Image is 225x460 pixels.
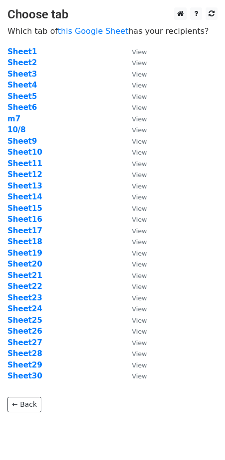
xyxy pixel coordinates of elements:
[132,294,147,302] small: View
[122,58,147,67] a: View
[132,149,147,156] small: View
[132,339,147,347] small: View
[7,26,218,36] p: Which tab of has your recipients?
[7,192,42,201] strong: Sheet14
[7,327,42,336] strong: Sheet26
[7,92,37,101] a: Sheet5
[7,226,42,235] strong: Sheet17
[122,237,147,246] a: View
[7,103,37,112] strong: Sheet6
[7,361,42,369] a: Sheet29
[132,216,147,223] small: View
[132,115,147,123] small: View
[7,137,37,146] strong: Sheet9
[7,304,42,313] a: Sheet24
[132,350,147,358] small: View
[132,250,147,257] small: View
[132,138,147,145] small: View
[7,215,42,224] strong: Sheet16
[132,305,147,313] small: View
[7,159,42,168] a: Sheet11
[132,71,147,78] small: View
[132,328,147,335] small: View
[122,182,147,190] a: View
[7,293,42,302] a: Sheet23
[132,160,147,168] small: View
[7,397,41,412] a: ← Back
[7,114,20,123] strong: m7
[7,316,42,325] a: Sheet25
[122,81,147,90] a: View
[122,103,147,112] a: View
[122,282,147,291] a: View
[7,249,42,258] strong: Sheet19
[7,7,218,22] h3: Choose tab
[7,58,37,67] a: Sheet2
[122,192,147,201] a: View
[122,338,147,347] a: View
[122,47,147,56] a: View
[132,362,147,369] small: View
[7,371,42,380] a: Sheet30
[7,182,42,190] strong: Sheet13
[7,47,37,56] a: Sheet1
[122,114,147,123] a: View
[132,82,147,89] small: View
[122,137,147,146] a: View
[7,125,26,134] a: 10/8
[7,260,42,269] a: Sheet20
[122,304,147,313] a: View
[132,171,147,179] small: View
[132,317,147,324] small: View
[122,361,147,369] a: View
[7,282,42,291] a: Sheet22
[132,283,147,290] small: View
[122,327,147,336] a: View
[132,261,147,268] small: View
[7,81,37,90] a: Sheet4
[58,26,128,36] a: this Google Sheet
[122,316,147,325] a: View
[122,271,147,280] a: View
[7,148,42,157] a: Sheet10
[122,226,147,235] a: View
[132,372,147,380] small: View
[122,148,147,157] a: View
[7,204,42,213] a: Sheet15
[132,104,147,111] small: View
[122,349,147,358] a: View
[7,170,42,179] strong: Sheet12
[7,338,42,347] a: Sheet27
[132,93,147,100] small: View
[132,126,147,134] small: View
[122,92,147,101] a: View
[7,70,37,79] a: Sheet3
[122,293,147,302] a: View
[7,349,42,358] a: Sheet28
[122,70,147,79] a: View
[132,205,147,212] small: View
[132,183,147,190] small: View
[122,371,147,380] a: View
[132,227,147,235] small: View
[7,237,42,246] a: Sheet18
[7,271,42,280] a: Sheet21
[122,204,147,213] a: View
